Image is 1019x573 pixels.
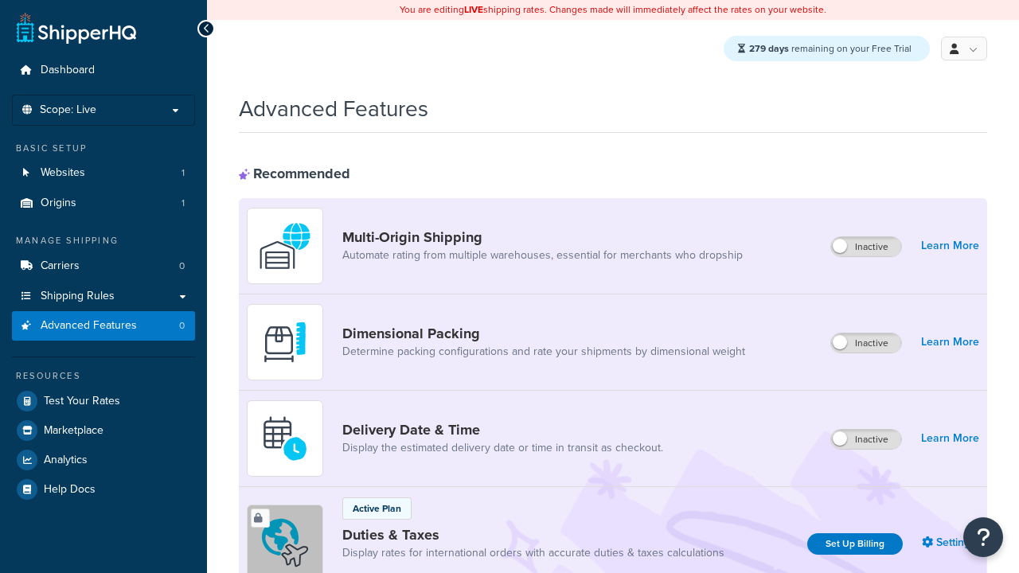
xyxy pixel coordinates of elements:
p: Active Plan [353,501,401,516]
span: Shipping Rules [41,290,115,303]
li: Origins [12,189,195,218]
a: Dashboard [12,56,195,85]
a: Multi-Origin Shipping [342,228,743,246]
li: Advanced Features [12,311,195,341]
strong: 279 days [749,41,789,56]
a: Dimensional Packing [342,325,745,342]
label: Inactive [831,333,901,353]
a: Test Your Rates [12,387,195,415]
a: Set Up Billing [807,533,903,555]
a: Advanced Features0 [12,311,195,341]
a: Display rates for international orders with accurate duties & taxes calculations [342,545,724,561]
a: Websites1 [12,158,195,188]
b: LIVE [464,2,483,17]
span: Carriers [41,259,80,273]
span: Marketplace [44,424,103,438]
span: Websites [41,166,85,180]
span: Dashboard [41,64,95,77]
span: Origins [41,197,76,210]
a: Delivery Date & Time [342,421,663,439]
div: Manage Shipping [12,234,195,248]
span: Advanced Features [41,319,137,333]
a: Settings [922,532,979,554]
a: Marketplace [12,416,195,445]
a: Learn More [921,331,979,353]
div: Resources [12,369,195,383]
a: Help Docs [12,475,195,504]
a: Display the estimated delivery date or time in transit as checkout. [342,440,663,456]
a: Determine packing configurations and rate your shipments by dimensional weight [342,344,745,360]
span: Analytics [44,454,88,467]
button: Open Resource Center [963,517,1003,557]
a: Carriers0 [12,251,195,281]
label: Inactive [831,430,901,449]
span: remaining on your Free Trial [749,41,912,56]
span: Test Your Rates [44,395,120,408]
div: Recommended [239,165,350,182]
span: Scope: Live [40,103,96,117]
img: gfkeb5ejjkALwAAAABJRU5ErkJggg== [257,411,313,466]
span: 1 [182,166,185,180]
a: Learn More [921,427,979,450]
a: Duties & Taxes [342,526,724,544]
img: WatD5o0RtDAAAAAElFTkSuQmCC [257,218,313,274]
a: Shipping Rules [12,282,195,311]
a: Analytics [12,446,195,474]
a: Automate rating from multiple warehouses, essential for merchants who dropship [342,248,743,263]
img: DTVBYsAAAAAASUVORK5CYII= [257,314,313,370]
span: 1 [182,197,185,210]
span: 0 [179,319,185,333]
span: 0 [179,259,185,273]
div: Basic Setup [12,142,195,155]
label: Inactive [831,237,901,256]
a: Learn More [921,235,979,257]
li: Websites [12,158,195,188]
li: Carriers [12,251,195,281]
h1: Advanced Features [239,93,428,124]
span: Help Docs [44,483,96,497]
a: Origins1 [12,189,195,218]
